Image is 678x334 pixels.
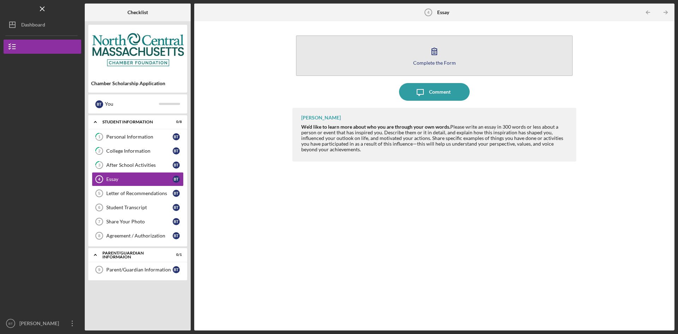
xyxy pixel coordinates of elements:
[8,322,13,326] text: BT
[4,316,81,330] button: BT[PERSON_NAME]
[88,28,187,71] img: Product logo
[106,233,173,239] div: Agreement / Authorization
[173,162,180,169] div: B T
[95,100,103,108] div: B T
[18,316,64,332] div: [PERSON_NAME]
[427,10,430,14] tspan: 4
[102,120,164,124] div: Student Information
[98,177,101,181] tspan: 4
[301,115,341,121] div: [PERSON_NAME]
[169,120,182,124] div: 0 / 8
[98,205,100,210] tspan: 6
[21,18,45,34] div: Dashboard
[98,219,100,224] tspan: 7
[92,215,184,229] a: 7Share Your PhotoBT
[173,266,180,273] div: B T
[92,263,184,277] a: 9Parent/Guardian InformationBT
[4,18,81,32] button: Dashboard
[106,205,173,210] div: Student Transcript
[437,10,449,15] b: Essay
[127,10,148,15] b: Checklist
[301,124,569,152] div: Please write an essay in 300 words or less about a person or event that has inspired you. Describ...
[413,60,456,65] div: Complete the Form
[296,35,573,76] button: Complete the Form
[169,253,182,257] div: 0 / 1
[173,232,180,239] div: B T
[301,124,450,130] strong: We’d like to learn more about who you are through your own words.
[106,267,173,273] div: Parent/Guardian Information
[173,218,180,225] div: B T
[106,134,173,140] div: Personal Information
[106,148,173,154] div: College Information
[92,172,184,186] a: 4EssayBT
[173,133,180,140] div: B T
[173,204,180,211] div: B T
[173,176,180,183] div: B T
[105,98,159,110] div: You
[98,135,100,139] tspan: 1
[98,149,100,153] tspan: 2
[106,191,173,196] div: Letter of Recommendations
[106,176,173,182] div: Essay
[92,186,184,200] a: 5Letter of RecommendationsBT
[98,234,100,238] tspan: 8
[106,219,173,224] div: Share Your Photo
[399,83,470,101] button: Comment
[92,158,184,172] a: 3After School ActivitiesBT
[92,229,184,243] a: 8Agreement / AuthorizationBT
[98,191,100,195] tspan: 5
[91,81,184,86] div: Chamber Scholarship Application
[98,268,100,272] tspan: 9
[429,83,451,101] div: Comment
[92,130,184,144] a: 1Personal InformationBT
[98,163,100,168] tspan: 3
[173,190,180,197] div: B T
[106,162,173,168] div: After School Activities
[92,200,184,215] a: 6Student TranscriptBT
[92,144,184,158] a: 2College InformationBT
[102,251,164,259] div: Parent/Guardian Informaion
[173,147,180,154] div: B T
